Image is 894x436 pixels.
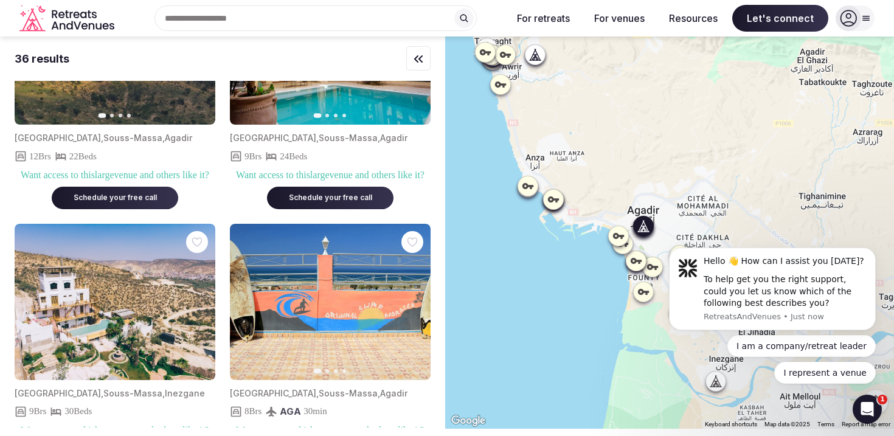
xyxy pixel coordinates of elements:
span: [GEOGRAPHIC_DATA] [230,388,316,398]
a: Visit the homepage [19,5,117,32]
span: [GEOGRAPHIC_DATA] [15,388,101,398]
span: Agadir [380,388,407,398]
iframe: Intercom live chat [853,395,882,424]
img: Google [448,413,488,429]
span: Agadir [165,133,192,143]
span: 24 Beds [280,150,307,163]
button: For venues [584,5,654,32]
button: Go to slide 1 [99,114,106,119]
button: Go to slide 3 [334,369,338,373]
button: Go to slide 3 [334,114,338,117]
span: Souss-Massa [319,388,378,398]
span: , [316,388,319,398]
span: 9 Brs [244,150,262,163]
span: 22 Beds [69,150,97,163]
span: AGA [280,406,301,417]
img: Featured image for venue [230,224,431,380]
div: Schedule your free call [66,193,164,203]
button: Go to slide 4 [342,114,346,117]
button: Go to slide 3 [119,114,122,117]
span: 8 Brs [244,405,262,418]
button: Go to slide 4 [127,114,131,117]
a: Schedule your free call [52,192,178,202]
span: , [378,388,380,398]
div: Want access to this large venue and others like it? [15,168,215,182]
button: Go to slide 1 [314,369,322,373]
iframe: Intercom notifications message [651,232,894,430]
span: 30 Beds [64,405,92,418]
svg: Retreats and Venues company logo [19,5,117,32]
span: , [316,133,319,143]
a: Schedule your free call [267,192,393,202]
span: Souss-Massa [103,133,162,143]
div: 36 results [15,51,69,66]
button: For retreats [507,5,580,32]
span: , [101,133,103,143]
img: Featured image for venue [15,224,215,380]
button: Go to slide 4 [342,369,346,373]
span: Let's connect [732,5,828,32]
div: Want access to this large venue and others like it? [230,168,431,182]
span: Inezgane [165,388,205,398]
span: 12 Brs [29,150,51,163]
div: Schedule your free call [282,193,379,203]
button: Go to slide 2 [110,114,114,117]
span: Souss-Massa [319,133,378,143]
button: Resources [659,5,727,32]
span: 9 Brs [29,405,46,418]
span: , [162,133,165,143]
button: Go to slide 2 [325,114,329,117]
button: Go to slide 1 [314,114,322,119]
span: 30 min [303,405,327,418]
span: , [101,388,103,398]
a: Open this area in Google Maps (opens a new window) [448,413,488,429]
span: 1 [878,395,887,404]
span: , [378,133,380,143]
span: [GEOGRAPHIC_DATA] [15,133,101,143]
span: Agadir [380,133,407,143]
span: , [162,388,165,398]
button: Go to slide 2 [325,369,329,373]
span: Souss-Massa [103,388,162,398]
span: [GEOGRAPHIC_DATA] [230,133,316,143]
